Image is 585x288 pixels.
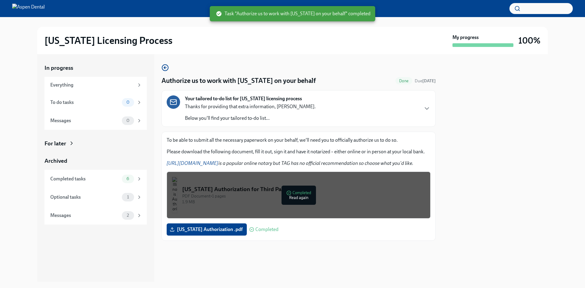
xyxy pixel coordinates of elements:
h3: 100% [518,35,541,46]
img: Aspen Dental [12,4,45,13]
a: Optional tasks1 [44,188,147,206]
div: Completed tasks [50,176,119,182]
p: Below you'll find your tailored to-do list... [185,115,316,122]
span: Due [415,78,436,84]
div: To do tasks [50,99,119,106]
h2: [US_STATE] Licensing Process [44,34,172,47]
div: Messages [50,212,119,219]
div: PDF Document • 1 pages [182,193,425,199]
a: For later [44,140,147,148]
span: 2 [123,213,133,218]
span: July 28th, 2025 09:00 [415,78,436,84]
h4: Authorize us to work with [US_STATE] on your behalf [161,76,316,85]
a: [URL][DOMAIN_NAME] [167,160,218,166]
div: For later [44,140,66,148]
p: Please download the following document, fill it out, sign it and have it notarized – either onlin... [167,148,431,155]
a: In progress [44,64,147,72]
div: [US_STATE] Authorization for Third Party Contact [182,185,425,193]
div: Messages [50,117,119,124]
p: To be able to submit all the necessary paperwork on your behalf, we'll need you to officially aut... [167,137,431,144]
button: [US_STATE] Authorization for Third Party ContactPDF Document•1 pages1.9 MBCompletedRead again [167,172,431,219]
span: Completed [255,227,278,232]
span: Done [395,79,412,83]
span: 1 [123,195,133,199]
strong: My progress [452,34,479,41]
img: Illinois Authorization for Third Party Contact [172,177,177,213]
span: [US_STATE] Authorization .pdf [171,226,243,233]
a: Messages0 [44,112,147,130]
a: To do tasks0 [44,93,147,112]
a: Completed tasks6 [44,170,147,188]
span: Task "Authorize us to work with [US_STATE] on your behalf" completed [216,10,370,17]
p: Thanks for providing that extra information, [PERSON_NAME]. [185,103,316,110]
strong: [DATE] [422,78,436,84]
span: 0 [123,118,133,123]
div: Everything [50,82,134,88]
div: Optional tasks [50,194,119,201]
div: 1.9 MB [182,199,425,205]
a: Messages2 [44,206,147,225]
a: Archived [44,157,147,165]
strong: Your tailored to-do list for [US_STATE] licensing process [185,95,302,102]
label: [US_STATE] Authorization .pdf [167,223,247,236]
span: 6 [123,176,133,181]
span: 0 [123,100,133,105]
a: Everything [44,77,147,93]
em: is a popular online notary but TAG has no official recommendation so choose what you'd like. [167,160,413,166]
